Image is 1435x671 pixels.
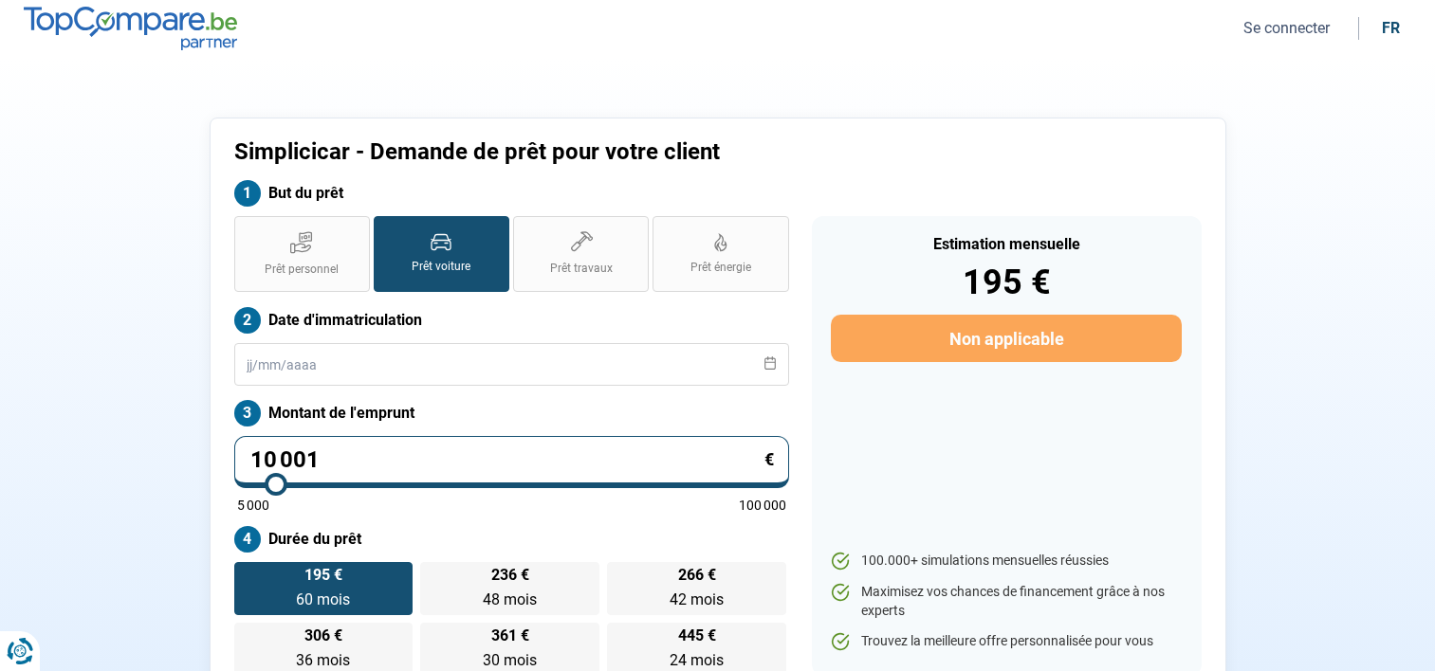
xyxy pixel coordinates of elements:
span: 445 € [678,628,716,644]
div: 195 € [831,265,1181,299]
span: 24 mois [670,651,724,669]
label: Montant de l'emprunt [234,400,789,426]
li: 100.000+ simulations mensuelles réussies [831,552,1181,571]
span: Prêt travaux [550,261,613,277]
span: 195 € [304,568,342,583]
span: 60 mois [296,590,350,608]
span: 100 000 [739,499,786,512]
span: 236 € [491,568,529,583]
div: Estimation mensuelle [831,237,1181,252]
button: Se connecter [1238,18,1335,38]
input: jj/mm/aaaa [234,343,789,386]
li: Maximisez vos chances de financement grâce à nos experts [831,583,1181,620]
span: 5 000 [237,499,269,512]
span: Prêt personnel [265,262,339,278]
span: 361 € [491,628,529,644]
div: fr [1382,19,1400,37]
label: Date d'immatriculation [234,307,789,334]
span: 30 mois [483,651,537,669]
label: But du prêt [234,180,789,207]
span: € [764,451,774,468]
span: 306 € [304,628,342,644]
li: Trouvez la meilleure offre personnalisée pour vous [831,632,1181,651]
label: Durée du prêt [234,526,789,553]
span: 266 € [678,568,716,583]
button: Non applicable [831,315,1181,362]
span: 36 mois [296,651,350,669]
img: TopCompare.be [24,7,237,49]
span: Prêt énergie [690,260,751,276]
h1: Simplicicar - Demande de prêt pour votre client [234,138,954,166]
span: Prêt voiture [412,259,470,275]
span: 48 mois [483,590,537,608]
span: 42 mois [670,590,724,608]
